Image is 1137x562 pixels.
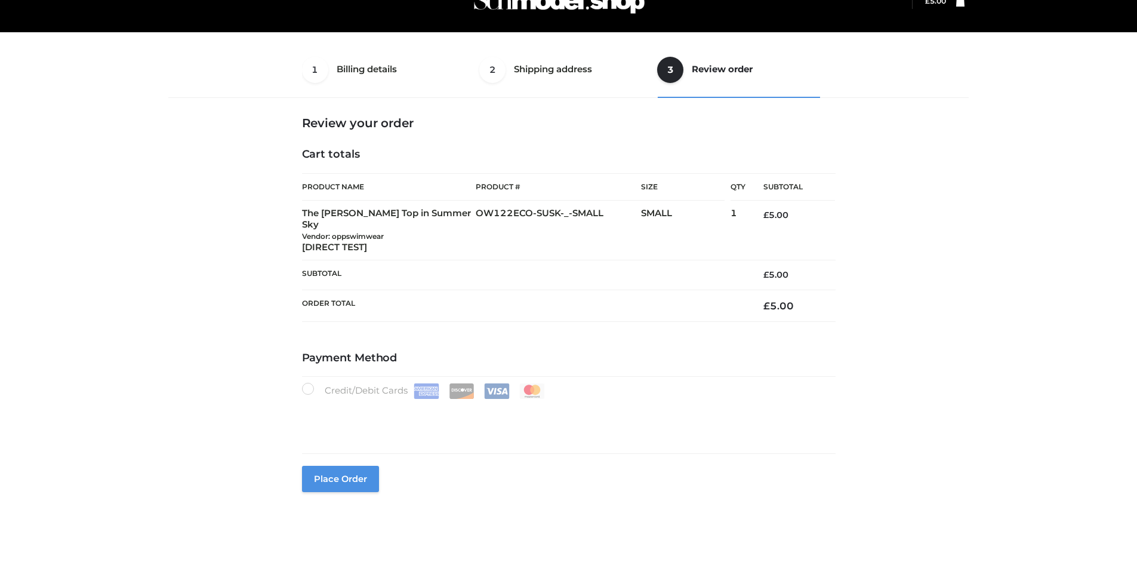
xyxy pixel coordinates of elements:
span: £ [763,300,770,312]
button: Place order [302,466,379,492]
img: Mastercard [519,383,545,399]
h4: Payment Method [302,352,836,365]
th: Order Total [302,290,746,321]
img: Visa [484,383,510,399]
th: Product # [476,173,641,201]
h3: Review your order [302,116,836,130]
th: Subtotal [745,174,835,201]
bdi: 5.00 [763,300,794,312]
td: 1 [731,201,745,260]
label: Credit/Debit Cards [302,383,546,399]
th: Subtotal [302,260,746,290]
bdi: 5.00 [763,269,788,280]
img: Discover [449,383,474,399]
th: Product Name [302,173,476,201]
td: The [PERSON_NAME] Top in Summer Sky [DIRECT TEST] [302,201,476,260]
bdi: 5.00 [763,210,788,220]
img: Amex [414,383,439,399]
span: £ [763,210,769,220]
span: £ [763,269,769,280]
td: SMALL [641,201,731,260]
th: Size [641,174,725,201]
h4: Cart totals [302,148,836,161]
th: Qty [731,173,745,201]
iframe: Secure payment input frame [300,397,833,440]
small: Vendor: oppswimwear [302,232,384,241]
td: OW122ECO-SUSK-_-SMALL [476,201,641,260]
